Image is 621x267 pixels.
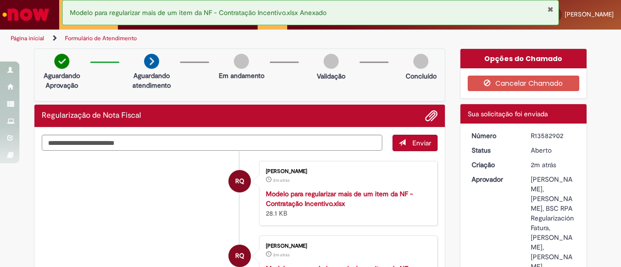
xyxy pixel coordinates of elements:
[54,54,69,69] img: check-circle-green.png
[392,135,438,151] button: Enviar
[7,30,407,47] ul: Trilhas de página
[317,71,345,81] p: Validação
[425,110,438,122] button: Adicionar anexos
[266,189,413,208] a: Modelo para regularizar mais de um item da NF - Contratação Incentivo.xlsx
[229,245,251,267] div: Rodolfo Velasques Pereira Quirino
[531,160,576,170] div: 30/09/2025 16:38:59
[464,131,524,141] dt: Número
[42,111,141,120] h2: Regularização de Nota Fiscal Histórico de tíquete
[531,160,556,169] time: 30/09/2025 16:38:59
[464,174,524,184] dt: Aprovador
[468,76,580,91] button: Cancelar Chamado
[531,131,576,141] div: R13582902
[11,34,44,42] a: Página inicial
[464,145,524,155] dt: Status
[229,170,251,192] div: Rodolfo Velasques Pereira Quirino
[547,5,554,13] button: Fechar Notificação
[460,49,587,68] div: Opções do Chamado
[1,5,51,24] img: ServiceNow
[273,177,290,183] span: 2m atrás
[412,139,431,147] span: Enviar
[273,252,290,258] time: 30/09/2025 16:38:26
[565,10,614,18] span: [PERSON_NAME]
[531,145,576,155] div: Aberto
[70,8,327,17] span: Modelo para regularizar mais de um item da NF - Contratação Incentivo.xlsx Anexado
[234,54,249,69] img: img-circle-grey.png
[235,170,244,193] span: RQ
[273,252,290,258] span: 2m atrás
[531,160,556,169] span: 2m atrás
[38,71,85,90] p: Aguardando Aprovação
[266,189,427,218] div: 28.1 KB
[266,169,427,174] div: [PERSON_NAME]
[42,135,382,151] textarea: Digite sua mensagem aqui...
[65,34,137,42] a: Formulário de Atendimento
[324,54,339,69] img: img-circle-grey.png
[128,71,175,90] p: Aguardando atendimento
[273,177,290,183] time: 30/09/2025 16:38:56
[464,160,524,170] dt: Criação
[413,54,428,69] img: img-circle-grey.png
[219,71,264,80] p: Em andamento
[406,71,437,81] p: Concluído
[266,243,427,249] div: [PERSON_NAME]
[468,110,548,118] span: Sua solicitação foi enviada
[144,54,159,69] img: arrow-next.png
